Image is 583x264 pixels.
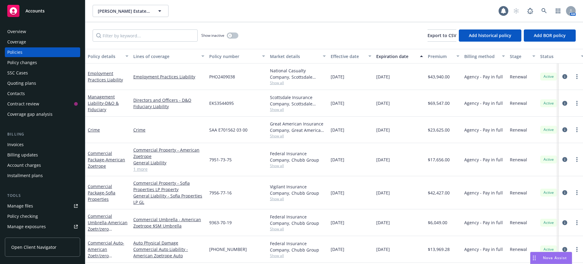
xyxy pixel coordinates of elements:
[561,156,568,163] a: circleInformation
[428,33,456,38] span: Export to CSV
[133,180,204,193] a: Commercial Property - Sofia Properties LP Property
[98,8,150,14] span: [PERSON_NAME] Estate Winery, Inc.
[543,255,567,260] span: Nova Assist
[552,5,564,17] a: Switch app
[573,73,581,80] a: more
[5,211,80,221] a: Policy checking
[561,189,568,196] a: circleInformation
[5,232,80,242] a: Manage certificates
[573,100,581,107] a: more
[209,53,258,60] div: Policy number
[331,53,365,60] div: Effective date
[464,219,503,226] span: Agency - Pay in full
[5,222,80,231] a: Manage exposures
[331,219,344,226] span: [DATE]
[428,190,450,196] span: $42,427.00
[5,131,80,137] div: Billing
[376,190,390,196] span: [DATE]
[5,99,80,109] a: Contract review
[331,127,344,133] span: [DATE]
[5,171,80,180] a: Installment plans
[201,33,224,38] span: Show inactive
[464,156,503,163] span: Agency - Pay in full
[5,201,80,211] a: Manage files
[5,150,80,160] a: Billing updates
[5,193,80,199] div: Tools
[270,133,326,139] span: Show all
[5,2,80,19] a: Accounts
[428,100,450,106] span: $69,547.00
[88,94,119,112] a: Management Liability
[270,214,326,226] div: Federal Insurance Company, Chubb Group
[561,126,568,133] a: circleInformation
[7,232,47,242] div: Manage certificates
[7,109,53,119] div: Coverage gap analysis
[561,246,568,253] a: circleInformation
[133,159,204,166] a: General Liability
[88,70,123,83] a: Employment Practices Liability
[5,78,80,88] a: Quoting plans
[573,246,581,253] a: more
[510,100,527,106] span: Renewal
[88,190,115,202] span: - Sofia Properties
[270,226,326,231] span: Show all
[133,103,204,110] a: Fiduciary Liability
[507,49,538,63] button: Stage
[428,156,450,163] span: $17,656.00
[464,246,503,252] span: Agency - Pay in full
[209,127,247,133] span: SAA E701562 03 00
[85,49,131,63] button: Policy details
[7,89,25,98] div: Contacts
[573,219,581,226] a: more
[510,190,527,196] span: Renewal
[469,33,511,38] span: Add historical policy
[543,157,555,162] span: Active
[88,127,100,133] a: Crime
[510,246,527,252] span: Renewal
[270,107,326,112] span: Show all
[376,53,416,60] div: Expiration date
[207,49,268,63] button: Policy number
[270,53,319,60] div: Market details
[561,219,568,226] a: circleInformation
[26,9,45,13] span: Accounts
[93,29,198,42] input: Filter by keyword...
[331,100,344,106] span: [DATE]
[573,126,581,133] a: more
[5,89,80,98] a: Contacts
[376,219,390,226] span: [DATE]
[428,53,453,60] div: Premium
[270,253,326,258] span: Show all
[7,27,26,36] div: Overview
[462,49,507,63] button: Billing method
[7,78,36,88] div: Quoting plans
[88,183,115,202] a: Commercial Package
[376,156,390,163] span: [DATE]
[5,47,80,57] a: Policies
[11,244,56,250] span: Open Client Navigator
[209,100,234,106] span: EKS3544095
[209,156,232,163] span: 7951-73-75
[270,94,326,107] div: Scottsdale Insurance Company, Scottsdale Insurance Company (Nationwide), CRC Group
[209,190,232,196] span: 7956-77-16
[573,156,581,163] a: more
[425,49,462,63] button: Premium
[464,127,503,133] span: Agency - Pay in full
[209,246,247,252] span: [PHONE_NUMBER]
[464,100,503,106] span: Agency - Pay in full
[133,127,204,133] a: Crime
[5,27,80,36] a: Overview
[530,252,572,264] button: Nova Assist
[5,58,80,67] a: Policy changes
[543,247,555,252] span: Active
[7,222,46,231] div: Manage exposures
[543,74,555,79] span: Active
[133,246,204,259] a: Commercial Auto Liability - American Zoetrope Auto
[331,190,344,196] span: [DATE]
[5,109,80,119] a: Coverage gap analysis
[5,68,80,78] a: SSC Cases
[88,157,125,169] span: - American Zoetrope
[133,74,204,80] a: Employment Practices Liability
[543,127,555,132] span: Active
[270,183,326,196] div: Vigilant Insurance Company, Chubb Group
